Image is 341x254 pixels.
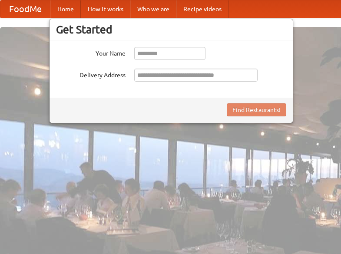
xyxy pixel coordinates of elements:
[56,23,286,36] h3: Get Started
[176,0,228,18] a: Recipe videos
[56,47,126,58] label: Your Name
[130,0,176,18] a: Who we are
[227,103,286,116] button: Find Restaurants!
[0,0,50,18] a: FoodMe
[56,69,126,79] label: Delivery Address
[50,0,81,18] a: Home
[81,0,130,18] a: How it works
